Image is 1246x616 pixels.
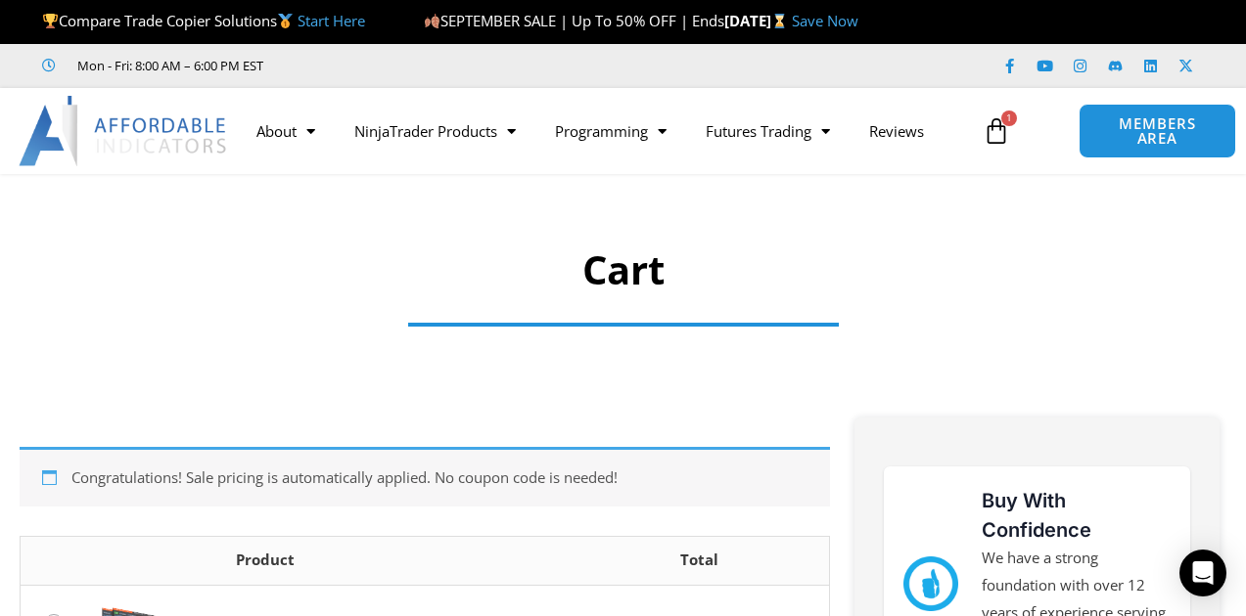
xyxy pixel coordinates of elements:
[72,54,263,77] span: Mon - Fri: 8:00 AM – 6:00 PM EST
[686,109,850,154] a: Futures Trading
[291,56,584,75] iframe: Customer reviews powered by Trustpilot
[953,103,1039,159] a: 1
[569,537,829,585] th: Total
[1001,110,1017,126] span: 1
[1079,104,1236,158] a: MEMBERS AREA
[237,109,335,154] a: About
[221,537,569,585] th: Product
[42,11,365,30] span: Compare Trade Copier Solutions
[43,14,58,28] img: 🏆
[1099,116,1216,146] span: MEMBERS AREA
[424,11,724,30] span: SEPTEMBER SALE | Up To 50% OFF | Ends
[535,109,686,154] a: Programming
[298,11,365,30] a: Start Here
[335,109,535,154] a: NinjaTrader Products
[724,11,792,30] strong: [DATE]
[792,11,858,30] a: Save Now
[20,447,830,506] div: Congratulations! Sale pricing is automatically applied. No coupon code is needed!
[982,486,1171,545] h3: Buy With Confidence
[19,96,229,166] img: LogoAI | Affordable Indicators – NinjaTrader
[850,109,944,154] a: Reviews
[1179,550,1226,596] div: Open Intercom Messenger
[237,109,972,154] nav: Menu
[278,14,293,28] img: 🥇
[772,14,787,28] img: ⌛
[425,14,439,28] img: 🍂
[903,556,958,611] img: mark thumbs good 43913 | Affordable Indicators – NinjaTrader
